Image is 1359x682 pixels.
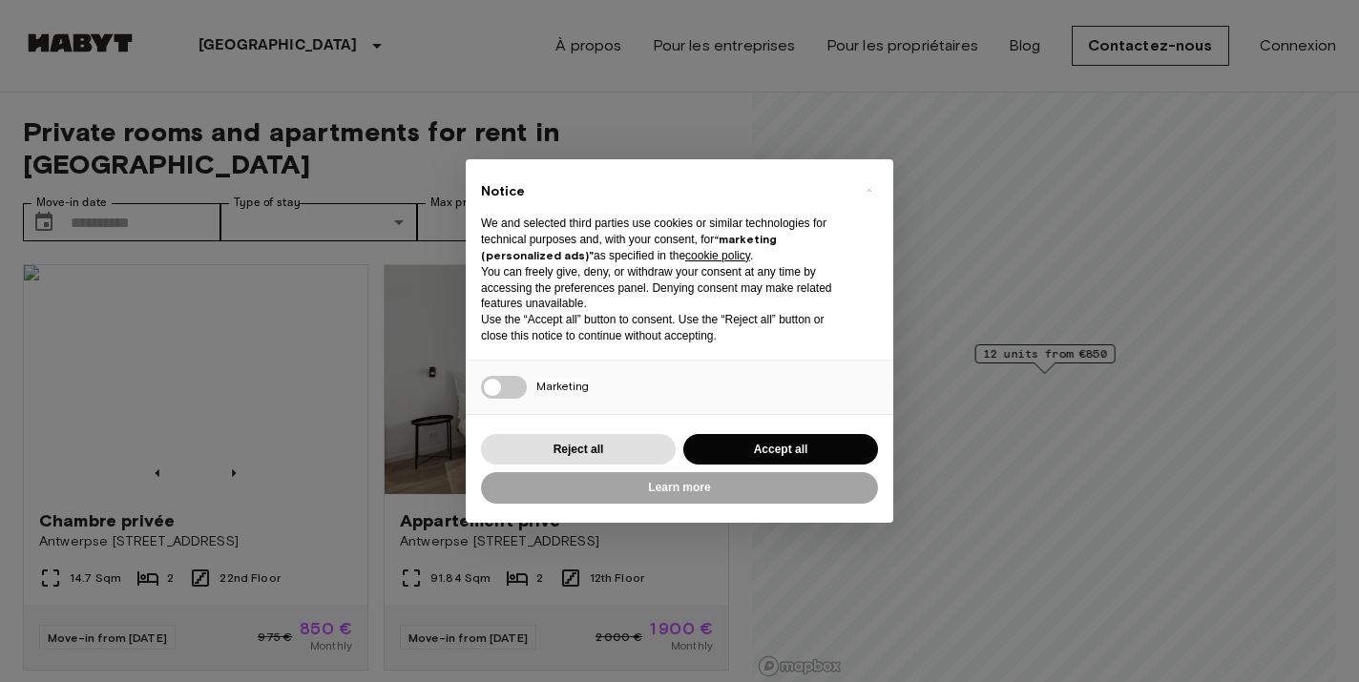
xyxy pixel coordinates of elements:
button: Close this notice [853,175,884,205]
button: Accept all [683,434,878,465]
h2: Notice [481,182,847,201]
a: cookie policy [685,249,750,262]
strong: “marketing (personalized ads)” [481,232,777,262]
p: We and selected third parties use cookies or similar technologies for technical purposes and, wit... [481,216,847,263]
button: Reject all [481,434,676,465]
button: Learn more [481,472,878,504]
span: × [866,178,872,201]
p: You can freely give, deny, or withdraw your consent at any time by accessing the preferences pane... [481,264,847,312]
p: Use the “Accept all” button to consent. Use the “Reject all” button or close this notice to conti... [481,312,847,344]
span: Marketing [536,379,589,393]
